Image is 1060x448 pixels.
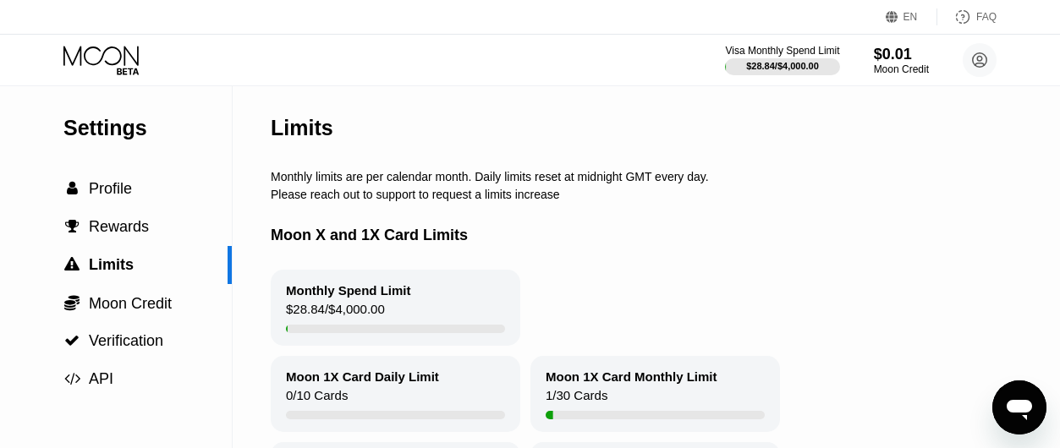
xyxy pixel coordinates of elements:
div: Visa Monthly Spend Limit [725,45,839,57]
div: 0 / 10 Cards [286,388,348,411]
div: Monthly Spend Limit [286,283,411,298]
div: Settings [63,116,232,140]
span: Limits [89,256,134,273]
span:  [64,371,80,386]
span: Verification [89,332,163,349]
div: Moon 1X Card Monthly Limit [546,369,717,384]
span: Profile [89,180,132,197]
div: $28.84 / $4,000.00 [746,61,819,71]
div:  [63,333,80,348]
div: Moon Credit [874,63,929,75]
div:  [63,371,80,386]
div:  [63,294,80,311]
div:  [63,181,80,196]
div: Moon 1X Card Daily Limit [286,369,439,384]
span: Rewards [89,218,149,235]
span:  [64,257,80,272]
span:  [67,181,78,196]
div: EN [886,8,937,25]
div: 1 / 30 Cards [546,388,607,411]
div: $0.01Moon Credit [874,46,929,75]
span:  [65,219,80,234]
div: EN [903,11,918,23]
span: API [89,370,113,387]
div:  [63,257,80,272]
span:  [64,294,80,311]
div: Limits [271,116,333,140]
span:  [64,333,80,348]
div: $28.84 / $4,000.00 [286,302,385,325]
iframe: Button to launch messaging window [992,380,1046,434]
div: FAQ [937,8,997,25]
div:  [63,219,80,234]
div: Visa Monthly Spend Limit$28.84/$4,000.00 [725,45,839,75]
div: $0.01 [874,46,929,63]
div: FAQ [976,11,997,23]
span: Moon Credit [89,295,172,312]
